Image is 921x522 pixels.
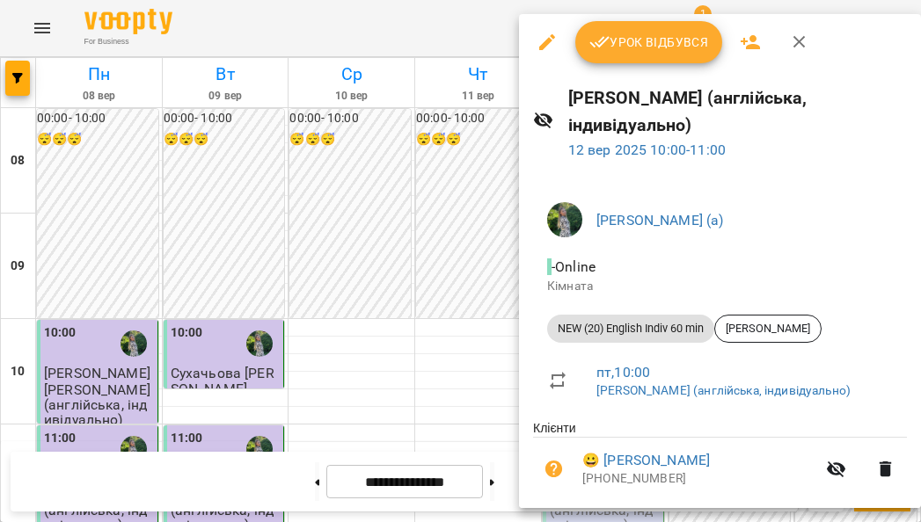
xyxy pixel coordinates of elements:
a: 12 вер 2025 10:00-11:00 [568,141,726,158]
p: [PHONE_NUMBER] [582,470,815,488]
div: [PERSON_NAME] [714,315,822,343]
a: пт , 10:00 [596,364,650,381]
h6: [PERSON_NAME] (англійська, індивідуально) [568,84,907,140]
button: Урок відбувся [575,21,723,63]
a: [PERSON_NAME] (а) [596,212,724,228]
span: NEW (20) English Indiv 60 min [547,321,714,337]
span: [PERSON_NAME] [715,321,821,337]
span: - Online [547,258,599,275]
a: [PERSON_NAME] (англійська, індивідуально) [596,383,851,397]
p: Кімната [547,278,893,295]
span: Урок відбувся [589,32,709,53]
a: 😀 [PERSON_NAME] [582,450,710,471]
img: 429a96cc9ef94a033d0b11a5387a5960.jfif [547,202,582,237]
ul: Клієнти [533,419,907,507]
button: Візит ще не сплачено. Додати оплату? [533,448,575,490]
